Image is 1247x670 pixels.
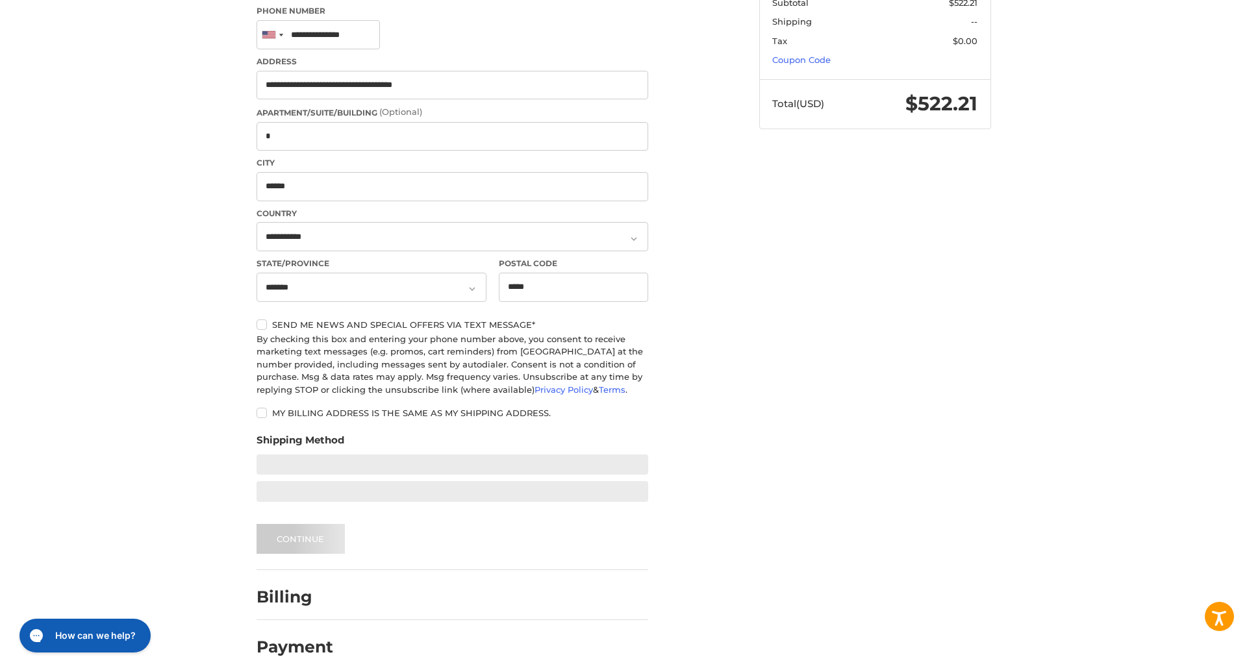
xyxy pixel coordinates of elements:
a: Privacy Policy [535,384,593,395]
button: Gorgias live chat [6,5,138,38]
span: -- [971,16,977,27]
label: Send me news and special offers via text message* [257,319,648,330]
label: Phone Number [257,5,648,17]
a: Coupon Code [772,55,831,65]
a: Terms [599,384,625,395]
label: City [257,157,648,169]
div: By checking this box and entering your phone number above, you consent to receive marketing text ... [257,333,648,397]
span: $0.00 [953,36,977,46]
h2: Billing [257,587,333,607]
h2: Payment [257,637,333,657]
button: Continue [257,524,345,554]
label: Postal Code [499,258,648,269]
span: $522.21 [905,92,977,116]
div: United States: +1 [257,21,287,49]
label: Country [257,208,648,219]
span: Total (USD) [772,97,824,110]
legend: Shipping Method [257,433,344,454]
label: My billing address is the same as my shipping address. [257,408,648,418]
label: Apartment/Suite/Building [257,106,648,119]
label: Address [257,56,648,68]
span: Shipping [772,16,812,27]
h2: How can we help? [42,15,123,28]
label: State/Province [257,258,486,269]
small: (Optional) [379,106,422,117]
span: Tax [772,36,787,46]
